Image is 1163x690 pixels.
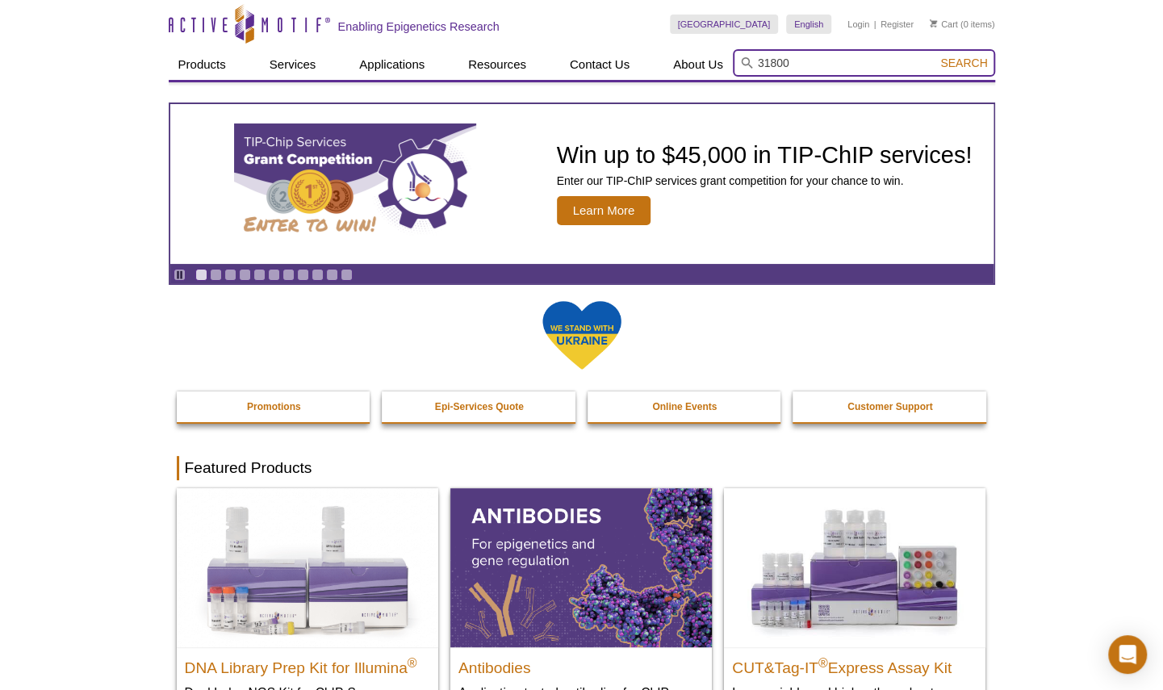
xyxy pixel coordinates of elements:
img: We Stand With Ukraine [542,299,622,371]
a: Register [881,19,914,30]
div: Open Intercom Messenger [1108,635,1147,674]
a: [GEOGRAPHIC_DATA] [670,15,779,34]
h2: DNA Library Prep Kit for Illumina [185,652,430,676]
li: (0 items) [930,15,995,34]
a: Go to slide 2 [210,269,222,281]
img: Your Cart [930,19,937,27]
h2: CUT&Tag-IT Express Assay Kit [732,652,977,676]
a: Epi-Services Quote [382,391,577,422]
span: Search [940,56,987,69]
a: About Us [663,49,733,80]
a: Customer Support [793,391,988,422]
span: Learn More [557,196,651,225]
a: Go to slide 11 [341,269,353,281]
h2: Win up to $45,000 in TIP-ChIP services! [557,143,973,167]
a: Go to slide 6 [268,269,280,281]
a: Contact Us [560,49,639,80]
a: Go to slide 7 [282,269,295,281]
img: All Antibodies [450,488,712,646]
img: TIP-ChIP Services Grant Competition [234,123,476,245]
a: Go to slide 4 [239,269,251,281]
h2: Featured Products [177,456,987,480]
a: Online Events [588,391,783,422]
a: Services [260,49,326,80]
a: Toggle autoplay [174,269,186,281]
h2: Enabling Epigenetics Research [338,19,500,34]
sup: ® [408,655,417,669]
a: Resources [458,49,536,80]
strong: Customer Support [847,401,932,412]
a: Cart [930,19,958,30]
a: Go to slide 5 [253,269,266,281]
input: Keyword, Cat. No. [733,49,995,77]
li: | [874,15,876,34]
a: Go to slide 3 [224,269,236,281]
a: Products [169,49,236,80]
a: Go to slide 1 [195,269,207,281]
strong: Online Events [652,401,717,412]
a: TIP-ChIP Services Grant Competition Win up to $45,000 in TIP-ChIP services! Enter our TIP-ChIP se... [170,104,994,264]
p: Enter our TIP-ChIP services grant competition for your chance to win. [557,174,973,188]
strong: Promotions [247,401,301,412]
button: Search [935,56,992,70]
img: DNA Library Prep Kit for Illumina [177,488,438,646]
a: Go to slide 9 [312,269,324,281]
a: Go to slide 10 [326,269,338,281]
img: CUT&Tag-IT® Express Assay Kit [724,488,985,646]
strong: Epi-Services Quote [435,401,524,412]
sup: ® [818,655,828,669]
a: Login [847,19,869,30]
article: TIP-ChIP Services Grant Competition [170,104,994,264]
a: Applications [349,49,434,80]
a: Promotions [177,391,372,422]
h2: Antibodies [458,652,704,676]
a: Go to slide 8 [297,269,309,281]
a: English [786,15,831,34]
